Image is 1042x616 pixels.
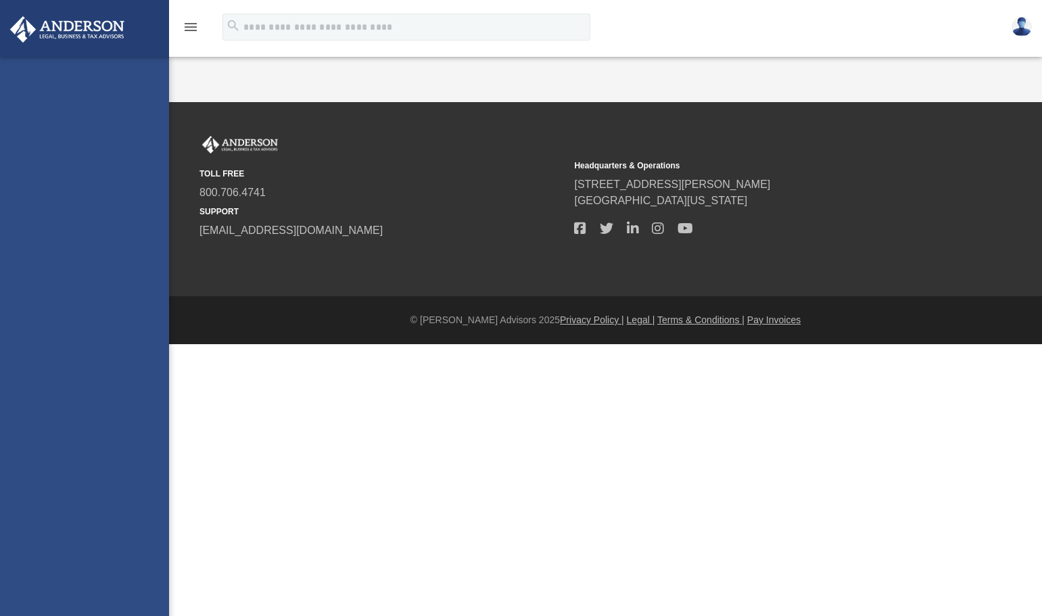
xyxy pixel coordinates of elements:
a: Legal | [627,314,655,325]
img: Anderson Advisors Platinum Portal [6,16,128,43]
a: [GEOGRAPHIC_DATA][US_STATE] [574,195,747,206]
img: User Pic [1012,17,1032,37]
a: [STREET_ADDRESS][PERSON_NAME] [574,179,770,190]
a: 800.706.4741 [199,187,266,198]
a: menu [183,26,199,35]
div: © [PERSON_NAME] Advisors 2025 [169,313,1042,327]
small: Headquarters & Operations [574,160,939,172]
a: [EMAIL_ADDRESS][DOMAIN_NAME] [199,224,383,236]
img: Anderson Advisors Platinum Portal [199,136,281,153]
i: menu [183,19,199,35]
a: Terms & Conditions | [657,314,744,325]
a: Privacy Policy | [560,314,624,325]
i: search [226,18,241,33]
small: TOLL FREE [199,168,565,180]
a: Pay Invoices [747,314,801,325]
small: SUPPORT [199,206,565,218]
